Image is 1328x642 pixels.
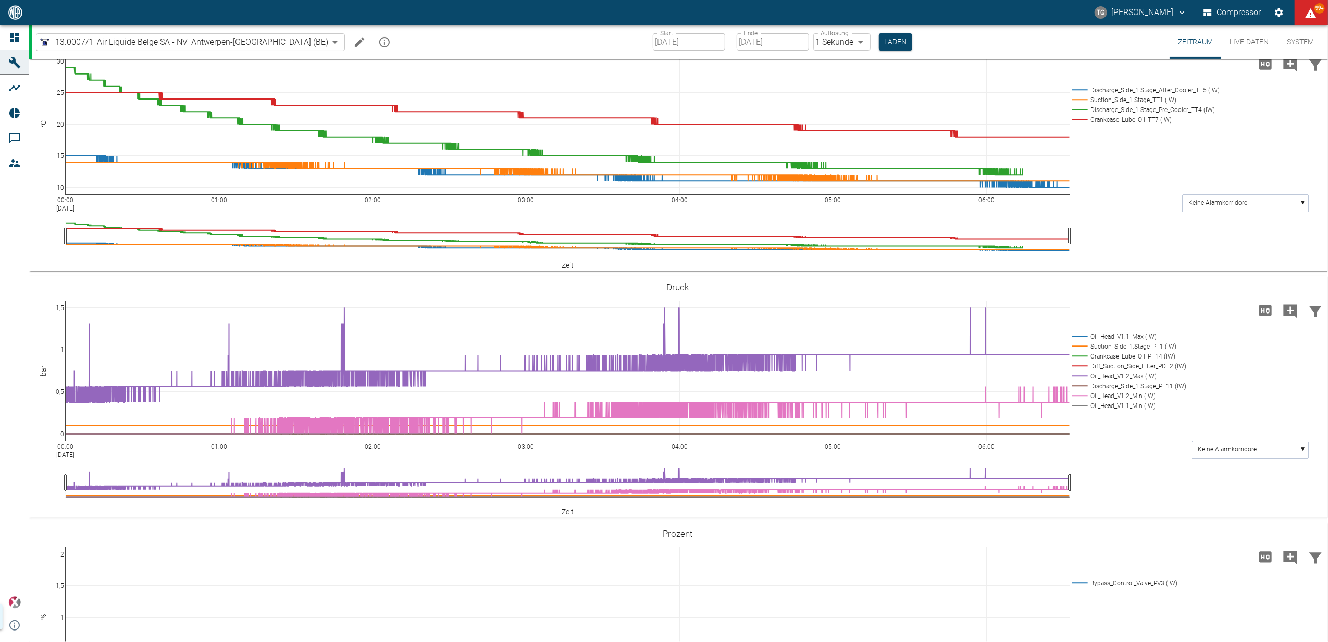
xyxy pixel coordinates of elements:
[813,33,871,51] div: 1 Sekunde
[1278,544,1303,571] button: Kommentar hinzufügen
[1201,3,1263,22] button: Compressor
[8,596,21,609] img: Xplore Logo
[1189,200,1248,207] text: Keine Alarmkorridore
[349,32,370,53] button: Machine bearbeiten
[879,33,912,51] button: Laden
[1278,51,1303,78] button: Kommentar hinzufügen
[1170,25,1221,59] button: Zeitraum
[374,32,395,53] button: mission info
[1093,3,1188,22] button: thomas.gregoir@neuman-esser.com
[744,29,758,38] label: Ende
[1277,25,1324,59] button: System
[660,29,673,38] label: Start
[821,29,849,38] label: Auflösung
[1303,297,1328,324] button: Daten filtern
[737,33,809,51] input: DD.MM.YYYY
[1253,551,1278,561] span: Hohe Auflösung
[1253,58,1278,68] span: Hohe Auflösung
[7,5,23,19] img: logo
[1253,305,1278,315] span: Hohe Auflösung
[1303,544,1328,571] button: Daten filtern
[1221,25,1277,59] button: Live-Daten
[1314,3,1325,14] span: 99+
[1198,446,1257,453] text: Keine Alarmkorridore
[39,36,328,48] a: 13.0007/1_Air Liquide Belge SA - NV_Antwerpen-[GEOGRAPHIC_DATA] (BE)
[1278,297,1303,324] button: Kommentar hinzufügen
[1270,3,1288,22] button: Einstellungen
[728,36,734,48] p: –
[55,36,328,48] span: 13.0007/1_Air Liquide Belge SA - NV_Antwerpen-[GEOGRAPHIC_DATA] (BE)
[653,33,725,51] input: DD.MM.YYYY
[1303,51,1328,78] button: Daten filtern
[1095,6,1107,19] div: TG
